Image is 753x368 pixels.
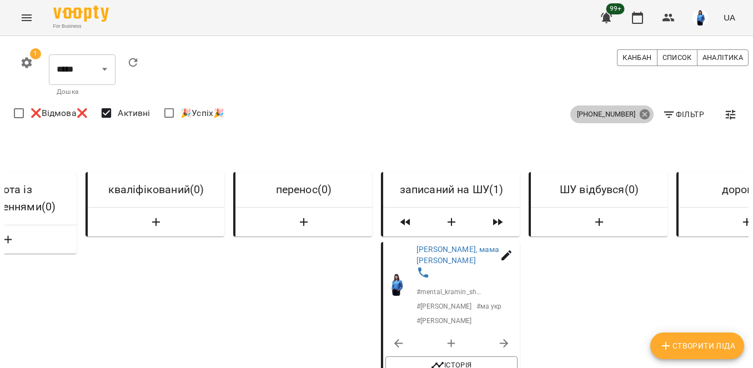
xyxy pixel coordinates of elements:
[535,212,663,232] button: Створити Ліда
[92,212,220,232] button: Створити Ліда
[662,52,692,64] span: Список
[692,10,708,26] img: 164a4c0f3cf26cceff3e160a65b506fe.jpg
[416,301,472,311] p: # [PERSON_NAME]
[697,49,749,66] button: Аналітика
[97,181,215,198] h6: кваліфікований ( 0 )
[13,4,40,31] button: Menu
[30,48,41,59] span: 1
[244,181,363,198] h6: перенос ( 0 )
[662,108,704,121] span: Фільтр
[180,107,224,120] span: 🎉Успіх🎉
[416,315,472,325] p: # [PERSON_NAME]
[31,107,88,120] span: ❌Відмова❌
[623,52,651,64] span: Канбан
[606,3,625,14] span: 99+
[428,212,475,232] button: Створити Ліда
[57,87,108,98] p: Дошка
[416,245,499,265] a: [PERSON_NAME], мама [PERSON_NAME]
[657,49,697,66] button: Список
[658,104,709,124] button: Фільтр
[118,107,150,120] span: Активні
[570,109,642,119] span: [PHONE_NUMBER]
[416,286,483,296] p: # mental_kramin_short
[540,181,659,198] h6: ШУ відбувся ( 0 )
[388,212,423,232] span: Пересунути лідів з колонки
[702,52,743,64] span: Аналітика
[53,6,109,22] img: Voopty Logo
[385,274,408,296] img: Дащенко Аня
[724,12,735,23] span: UA
[392,181,511,198] h6: записаний на ШУ ( 1 )
[570,105,654,123] div: [PHONE_NUMBER]
[650,332,744,359] button: Створити Ліда
[617,49,657,66] button: Канбан
[719,7,740,28] button: UA
[480,212,515,232] span: Пересунути лідів з колонки
[53,23,109,30] span: For Business
[476,301,502,311] p: # ма укр
[659,339,735,352] span: Створити Ліда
